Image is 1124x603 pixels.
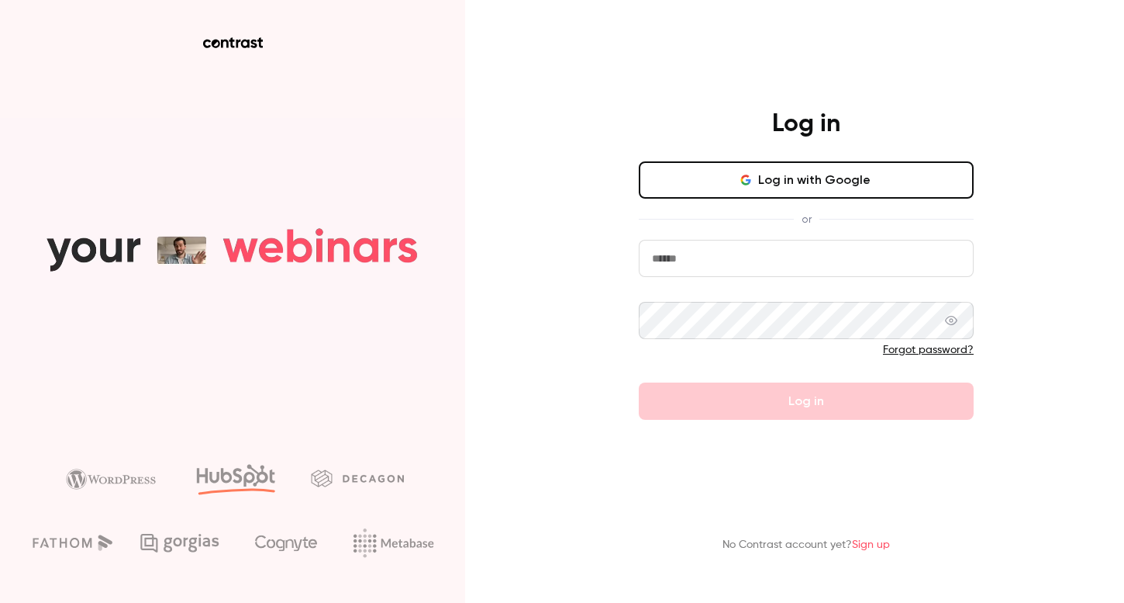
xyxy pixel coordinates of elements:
[311,470,404,487] img: decagon
[794,211,819,227] span: or
[883,345,974,355] a: Forgot password?
[852,539,890,550] a: Sign up
[722,537,890,553] p: No Contrast account yet?
[639,161,974,199] button: Log in with Google
[772,109,840,140] h4: Log in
